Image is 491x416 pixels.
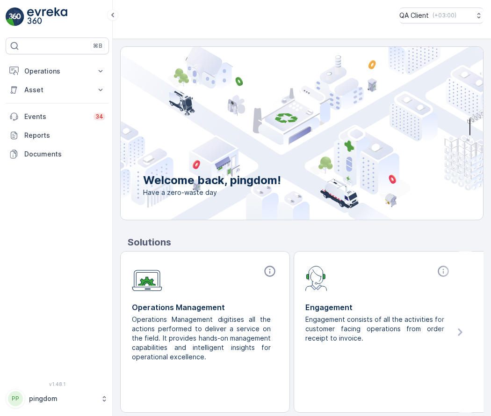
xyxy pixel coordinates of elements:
img: city illustration [79,47,483,220]
span: v 1.48.1 [6,381,109,387]
a: Events34 [6,107,109,126]
button: Operations [6,62,109,81]
p: ⌘B [93,42,102,50]
p: ( +03:00 ) [433,12,456,19]
p: Engagement [305,302,452,313]
p: Asset [24,85,90,95]
p: pingdom [29,394,96,403]
p: Operations Management digitises all the actions performed to deliver a service on the field. It p... [132,315,271,362]
p: Solutions [128,235,484,249]
p: Operations Management [132,302,278,313]
button: Asset [6,81,109,99]
p: QA Client [399,11,429,20]
a: Reports [6,126,109,145]
p: Reports [24,131,105,140]
p: Engagement consists of all the activities for customer facing operations from order receipt to in... [305,315,444,343]
p: Events [24,112,88,121]
img: module-icon [132,265,162,291]
a: Documents [6,145,109,163]
p: Documents [24,149,105,159]
p: 34 [95,113,103,120]
img: module-icon [305,265,327,291]
div: PP [8,391,23,406]
button: PPpingdom [6,389,109,409]
p: Operations [24,67,90,76]
span: Have a zero-waste day [143,188,281,197]
img: logo [6,7,24,26]
img: logo_light-DOdMpM7g.png [27,7,67,26]
p: Welcome back, pingdom! [143,173,281,188]
button: QA Client(+03:00) [399,7,484,23]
